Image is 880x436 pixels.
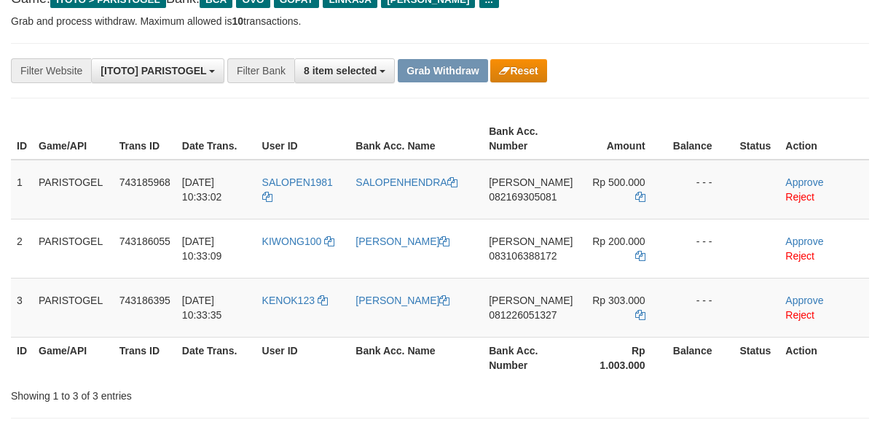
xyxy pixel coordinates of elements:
[350,118,483,160] th: Bank Acc. Name
[592,176,645,188] span: Rp 500.000
[182,176,222,203] span: [DATE] 10:33:02
[11,118,33,160] th: ID
[33,160,114,219] td: PARISTOGEL
[592,235,645,247] span: Rp 200.000
[489,176,573,188] span: [PERSON_NAME]
[33,118,114,160] th: Game/API
[262,235,335,247] a: KIWONG100
[483,118,578,160] th: Bank Acc. Number
[262,176,333,203] a: SALOPEN1981
[176,118,256,160] th: Date Trans.
[262,235,322,247] span: KIWONG100
[785,309,814,321] a: Reject
[398,59,487,82] button: Grab Withdraw
[91,58,224,83] button: [ITOTO] PARISTOGEL
[635,250,645,262] a: Copy 200000 to clipboard
[33,219,114,278] td: PARISTOGEL
[262,295,328,306] a: KENOK123
[294,58,395,83] button: 8 item selected
[227,58,294,83] div: Filter Bank
[11,383,355,403] div: Showing 1 to 3 of 3 entries
[256,118,350,160] th: User ID
[785,191,814,203] a: Reject
[11,278,33,337] td: 3
[256,337,350,378] th: User ID
[734,337,780,378] th: Status
[262,176,333,188] span: SALOPEN1981
[489,191,557,203] span: Copy 082169305081 to clipboard
[304,65,377,77] span: 8 item selected
[114,337,176,378] th: Trans ID
[119,295,170,306] span: 743186395
[489,295,573,306] span: [PERSON_NAME]
[785,250,814,262] a: Reject
[182,235,222,262] span: [DATE] 10:33:09
[578,118,667,160] th: Amount
[119,235,170,247] span: 743186055
[33,278,114,337] td: PARISTOGEL
[785,235,823,247] a: Approve
[635,191,645,203] a: Copy 500000 to clipboard
[483,337,578,378] th: Bank Acc. Number
[355,295,449,306] a: [PERSON_NAME]
[11,337,33,378] th: ID
[33,337,114,378] th: Game/API
[11,58,91,83] div: Filter Website
[489,309,557,321] span: Copy 081226051327 to clipboard
[785,176,823,188] a: Approve
[734,118,780,160] th: Status
[779,118,869,160] th: Action
[667,160,734,219] td: - - -
[182,295,222,321] span: [DATE] 10:33:35
[489,250,557,262] span: Copy 083106388172 to clipboard
[11,219,33,278] td: 2
[11,14,869,28] p: Grab and process withdraw. Maximum allowed is transactions.
[779,337,869,378] th: Action
[667,337,734,378] th: Balance
[262,295,315,306] span: KENOK123
[176,337,256,378] th: Date Trans.
[635,309,645,321] a: Copy 303000 to clipboard
[119,176,170,188] span: 743185968
[490,59,546,82] button: Reset
[355,235,449,247] a: [PERSON_NAME]
[355,176,457,188] a: SALOPENHENDRA
[578,337,667,378] th: Rp 1.003.000
[101,65,206,77] span: [ITOTO] PARISTOGEL
[11,160,33,219] td: 1
[667,278,734,337] td: - - -
[667,219,734,278] td: - - -
[114,118,176,160] th: Trans ID
[667,118,734,160] th: Balance
[350,337,483,378] th: Bank Acc. Name
[489,235,573,247] span: [PERSON_NAME]
[785,295,823,306] a: Approve
[232,15,243,27] strong: 10
[592,295,645,306] span: Rp 303.000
